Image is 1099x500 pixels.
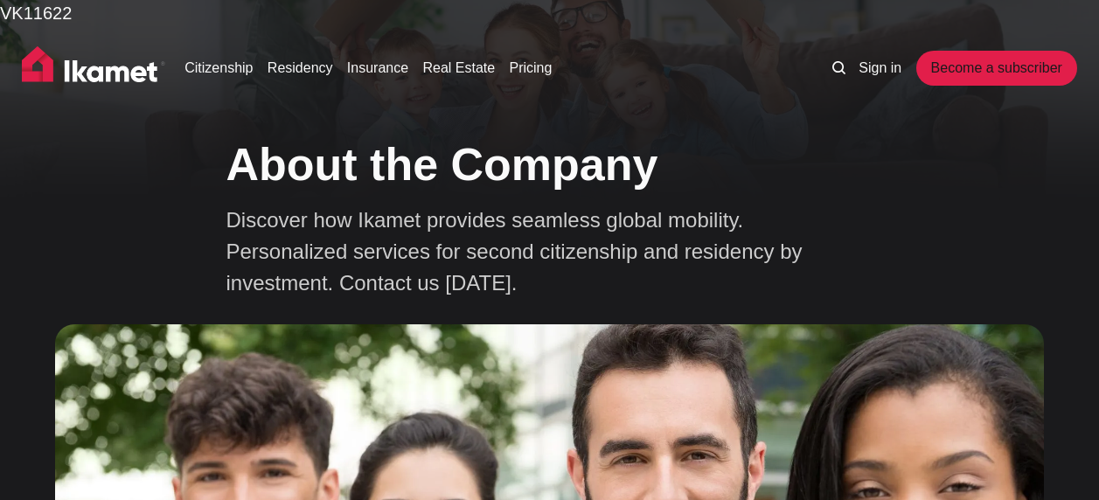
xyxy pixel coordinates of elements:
[347,58,408,79] a: Insurance
[859,58,901,79] a: Sign in
[268,58,333,79] a: Residency
[184,58,253,79] a: Citizenship
[916,51,1077,86] a: Become a subscriber
[226,137,873,191] h1: About the Company
[422,58,495,79] a: Real Estate
[510,58,553,79] a: Pricing
[226,205,838,299] p: Discover how Ikamet provides seamless global mobility. Personalized services for second citizensh...
[22,46,165,90] img: Ikamet home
